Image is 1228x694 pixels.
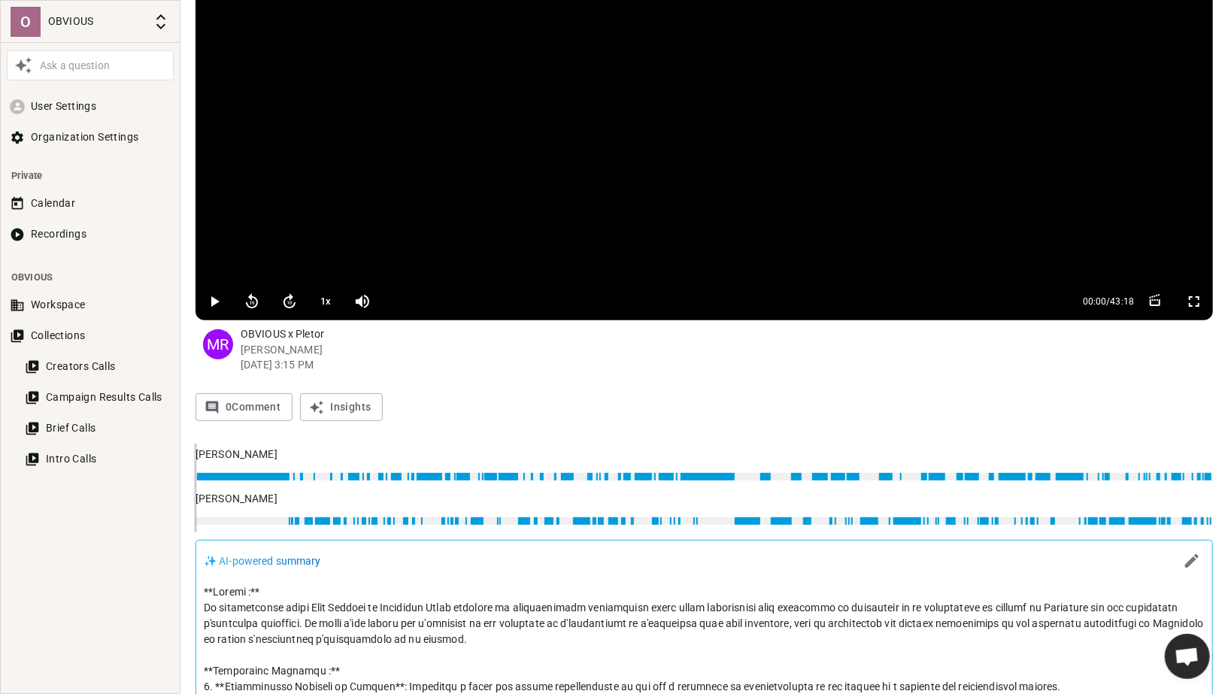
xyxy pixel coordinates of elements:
[7,162,174,189] li: Private
[48,14,146,29] p: OBVIOUS
[241,326,1213,342] p: OBVIOUS x Pletor
[22,414,174,442] button: Brief Calls
[203,329,233,359] div: MR
[204,553,321,569] p: ✨ AI-powered summary
[7,263,174,291] li: OBVIOUS
[7,291,174,319] button: Workspace
[36,58,170,74] div: Ask a question
[7,189,174,217] button: Calendar
[22,353,174,380] button: Creators Calls
[241,342,1213,372] p: [PERSON_NAME] [DATE] 3:15 PM
[7,92,174,120] button: User Settings
[7,322,174,350] button: Collections
[11,7,41,37] div: O
[300,393,383,421] button: Insights
[1083,295,1134,308] span: 00:00 / 43:18
[312,286,340,317] button: 1x
[22,445,174,473] button: Intro Calls
[7,123,174,151] button: Organization Settings
[196,393,293,421] button: 0Comment
[1165,634,1210,679] div: Ouvrir le chat
[22,383,174,411] button: Campaign Results Calls
[11,53,36,78] button: Awesile Icon
[7,220,174,248] button: Recordings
